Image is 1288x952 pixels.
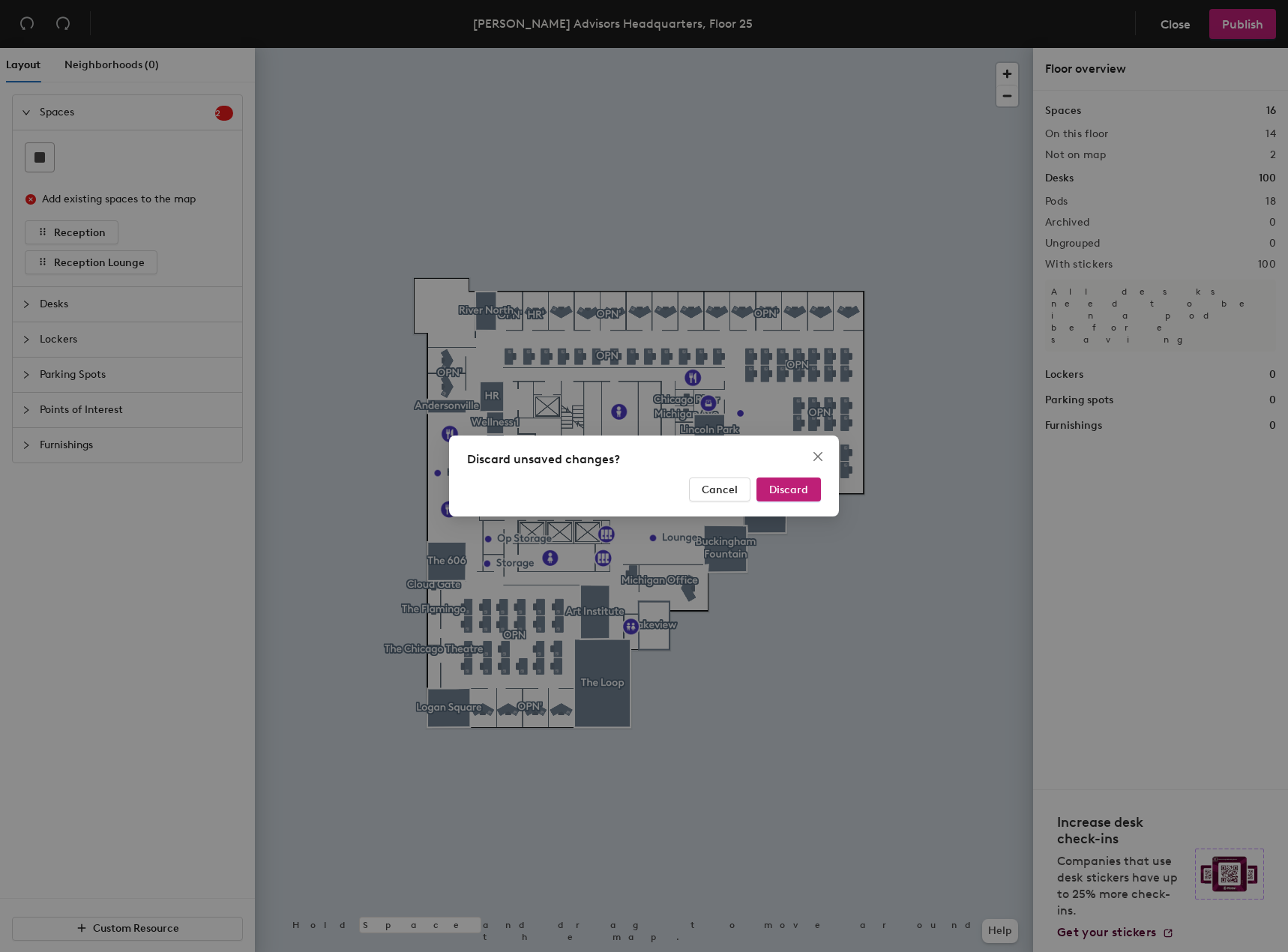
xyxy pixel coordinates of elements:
[702,483,738,496] span: Cancel
[806,445,830,469] button: Close
[806,451,830,463] span: Close
[812,451,824,463] span: close
[756,477,821,501] button: Discard
[467,451,821,469] div: Discard unsaved changes?
[689,477,750,501] button: Cancel
[769,483,808,496] span: Discard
